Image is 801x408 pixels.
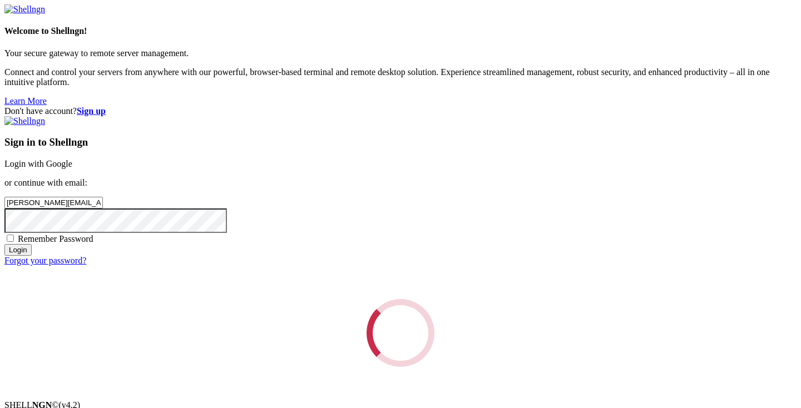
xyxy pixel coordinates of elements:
p: Your secure gateway to remote server management. [4,48,797,58]
span: Remember Password [18,234,93,243]
p: or continue with email: [4,178,797,188]
a: Login with Google [4,159,72,168]
p: Connect and control your servers from anywhere with our powerful, browser-based terminal and remo... [4,67,797,87]
h3: Sign in to Shellngn [4,136,797,148]
a: Learn More [4,96,47,106]
input: Email address [4,197,103,208]
a: Sign up [77,106,106,116]
img: Shellngn [4,4,45,14]
h4: Welcome to Shellngn! [4,26,797,36]
img: Shellngn [4,116,45,126]
div: Don't have account? [4,106,797,116]
input: Login [4,244,32,256]
a: Forgot your password? [4,256,86,265]
div: Loading... [367,299,434,367]
input: Remember Password [7,235,14,242]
